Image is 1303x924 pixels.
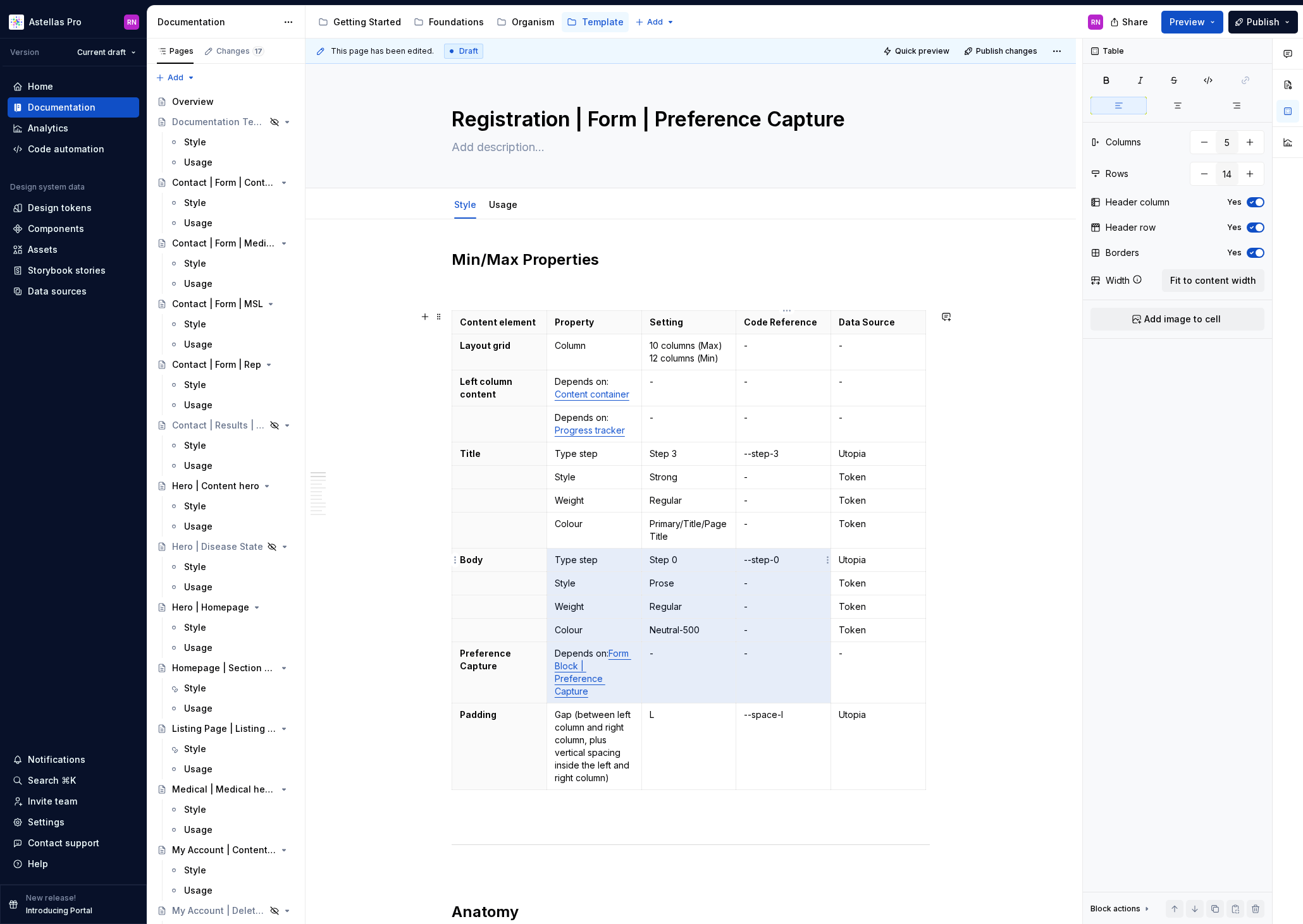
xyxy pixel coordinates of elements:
[1106,274,1130,287] div: Width
[744,577,823,590] p: -
[555,600,634,613] p: Weight
[28,122,68,135] div: Analytics
[157,16,277,28] div: Documentation
[8,198,139,218] a: Design tokens
[839,518,918,530] p: Token
[152,69,199,87] button: Add
[1170,274,1256,287] span: Fit to content width
[650,600,729,613] p: Regular
[152,779,300,799] a: Medical | Medical header
[216,46,264,56] div: Changes
[172,298,263,310] div: Contact | Form | MSL
[252,46,264,56] span: 17
[960,42,1043,60] button: Publish changes
[28,80,53,93] div: Home
[164,820,300,840] a: Usage
[164,557,300,577] a: Style
[744,600,823,613] p: -
[555,554,634,566] p: Type step
[164,617,300,638] a: Style
[744,647,823,660] p: -
[650,518,729,543] p: Primary/Title/PageTitle
[168,73,183,83] span: Add
[744,317,817,327] strong: Code Reference
[9,15,24,30] img: b2369ad3-f38c-46c1-b2a2-f2452fdbdcd2.png
[839,600,918,613] p: Token
[1227,248,1242,258] label: Yes
[152,840,300,860] a: My Account | Content Preference
[184,803,206,816] div: Style
[184,257,206,270] div: Style
[29,16,82,28] div: Astellas Pro
[184,399,213,411] div: Usage
[976,46,1037,56] span: Publish changes
[1090,308,1264,331] button: Add image to cell
[172,540,263,553] div: Hero | Disease State
[555,647,634,698] p: Depends on:
[744,411,823,424] p: -
[164,799,300,820] a: Style
[8,833,139,853] button: Contact support
[28,858,48,870] div: Help
[8,260,139,281] a: Storybook stories
[333,16,401,28] div: Getting Started
[650,339,729,365] p: 10 columns (Max) 12 columns (Min)
[555,471,634,483] p: Style
[650,708,729,721] p: L
[429,16,484,28] div: Foundations
[650,471,729,483] p: Strong
[744,375,823,388] p: -
[839,554,918,566] p: Utopia
[650,494,729,507] p: Regular
[164,193,300,213] a: Style
[164,739,300,759] a: Style
[555,518,634,530] p: Colour
[449,104,927,135] textarea: Registration | Form | Preference Capture
[839,339,918,352] p: -
[839,317,895,327] strong: Data Source
[184,318,206,331] div: Style
[460,316,539,329] p: Content element
[555,389,629,399] a: Content container
[1090,900,1152,918] div: Block actions
[460,339,539,352] p: Layout grid
[184,217,213,229] div: Usage
[8,750,139,770] button: Notifications
[26,893,76,903] p: New release!
[3,8,144,35] button: Astellas ProRN
[839,647,918,660] p: -
[184,520,213,533] div: Usage
[28,101,96,114] div: Documentation
[1227,222,1242,233] label: Yes
[164,435,300,456] a: Style
[164,395,300,415] a: Usage
[839,624,918,636] p: Token
[184,702,213,715] div: Usage
[152,92,300,112] a: Overview
[172,662,276,674] div: Homepage | Section header
[28,774,76,787] div: Search ⌘K
[28,264,106,277] div: Storybook stories
[28,222,84,235] div: Components
[460,447,539,460] p: Title
[895,46,949,56] span: Quick preview
[28,243,58,256] div: Assets
[1228,11,1298,33] button: Publish
[164,213,300,233] a: Usage
[650,316,729,329] p: Setting
[164,880,300,901] a: Usage
[157,46,194,56] div: Pages
[650,411,729,424] p: -
[152,355,300,375] a: Contact | Form | Rep
[1091,17,1101,27] div: RN
[164,132,300,152] a: Style
[184,439,206,452] div: Style
[164,698,300,719] a: Usage
[512,16,554,28] div: Organism
[8,812,139,832] a: Settings
[184,621,206,634] div: Style
[28,753,85,766] div: Notifications
[164,253,300,274] a: Style
[184,459,213,472] div: Usage
[152,112,300,132] a: Documentation Template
